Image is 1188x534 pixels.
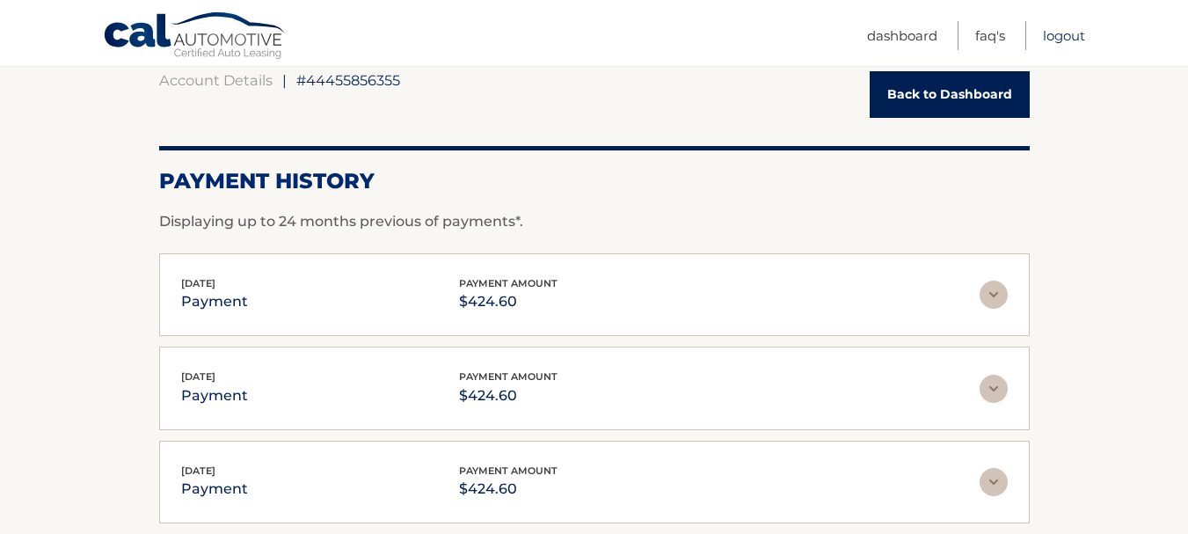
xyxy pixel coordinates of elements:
a: Logout [1043,21,1085,50]
p: $424.60 [459,289,558,314]
img: accordion-rest.svg [980,468,1008,496]
p: payment [181,384,248,408]
p: $424.60 [459,384,558,408]
img: accordion-rest.svg [980,281,1008,309]
a: Cal Automotive [103,11,288,62]
img: accordion-rest.svg [980,375,1008,403]
span: payment amount [459,465,558,477]
span: payment amount [459,277,558,289]
p: Displaying up to 24 months previous of payments*. [159,211,1030,232]
p: payment [181,289,248,314]
span: [DATE] [181,370,215,383]
span: [DATE] [181,277,215,289]
a: Dashboard [867,21,937,50]
p: payment [181,477,248,501]
span: payment amount [459,370,558,383]
h2: Payment History [159,168,1030,194]
a: Back to Dashboard [870,71,1030,118]
a: Account Details [159,71,273,89]
span: | [282,71,287,89]
span: #44455856355 [296,71,400,89]
a: FAQ's [975,21,1005,50]
p: $424.60 [459,477,558,501]
span: [DATE] [181,465,215,477]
